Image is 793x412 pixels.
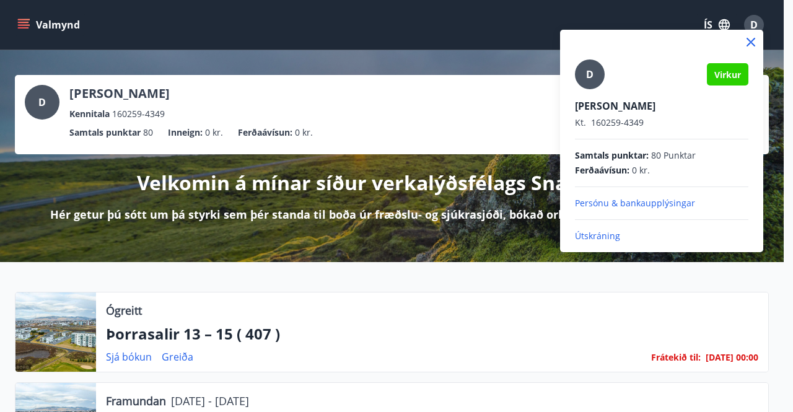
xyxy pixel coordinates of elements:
p: [PERSON_NAME] [575,99,748,113]
span: Samtals punktar : [575,149,649,162]
p: 160259-4349 [575,116,748,129]
span: D [586,68,594,81]
span: Kt. [575,116,586,128]
span: Ferðaávísun : [575,164,629,177]
p: Útskráning [575,230,748,242]
p: Persónu & bankaupplýsingar [575,197,748,209]
span: 0 kr. [632,164,650,177]
span: 80 Punktar [651,149,696,162]
span: Virkur [714,69,741,81]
